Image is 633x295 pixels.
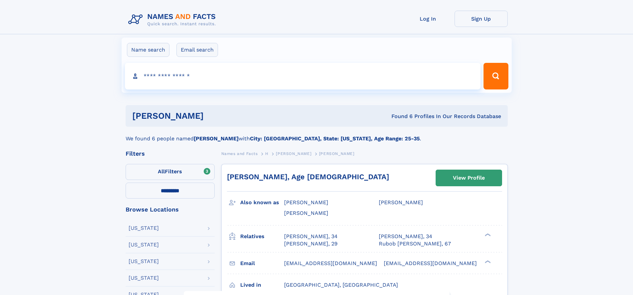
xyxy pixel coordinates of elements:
h3: Email [240,258,284,269]
h3: Also known as [240,197,284,208]
div: ❯ [483,232,491,237]
button: Search Button [483,63,508,89]
div: Browse Locations [126,207,215,213]
span: [PERSON_NAME] [284,199,328,206]
div: Found 6 Profiles In Our Records Database [297,113,501,120]
a: [PERSON_NAME], 34 [379,233,432,240]
a: View Profile [436,170,502,186]
a: [PERSON_NAME], Age [DEMOGRAPHIC_DATA] [227,173,389,181]
span: [PERSON_NAME] [319,151,355,156]
span: [PERSON_NAME] [284,210,328,216]
b: [PERSON_NAME] [194,135,239,142]
a: [PERSON_NAME], 34 [284,233,338,240]
h1: [PERSON_NAME] [132,112,298,120]
div: [US_STATE] [129,225,159,231]
span: H [265,151,268,156]
label: Filters [126,164,215,180]
h3: Lived in [240,279,284,291]
a: Rubob [PERSON_NAME], 67 [379,240,451,247]
div: ❯ [483,259,491,264]
div: We found 6 people named with . [126,127,508,143]
img: Logo Names and Facts [126,11,221,29]
a: Log In [401,11,455,27]
div: [US_STATE] [129,275,159,281]
div: [US_STATE] [129,259,159,264]
input: search input [125,63,481,89]
span: All [158,168,165,175]
span: [GEOGRAPHIC_DATA], [GEOGRAPHIC_DATA] [284,282,398,288]
div: Filters [126,151,215,157]
span: [EMAIL_ADDRESS][DOMAIN_NAME] [284,260,377,266]
label: Email search [176,43,218,57]
a: H [265,149,268,158]
span: [EMAIL_ADDRESS][DOMAIN_NAME] [384,260,477,266]
span: [PERSON_NAME] [379,199,423,206]
span: [PERSON_NAME] [276,151,311,156]
b: City: [GEOGRAPHIC_DATA], State: [US_STATE], Age Range: 25-35 [250,135,420,142]
h3: Relatives [240,231,284,242]
a: Sign Up [455,11,508,27]
div: View Profile [453,170,485,186]
a: Names and Facts [221,149,258,158]
label: Name search [127,43,169,57]
div: [US_STATE] [129,242,159,247]
a: [PERSON_NAME] [276,149,311,158]
a: [PERSON_NAME], 29 [284,240,338,247]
